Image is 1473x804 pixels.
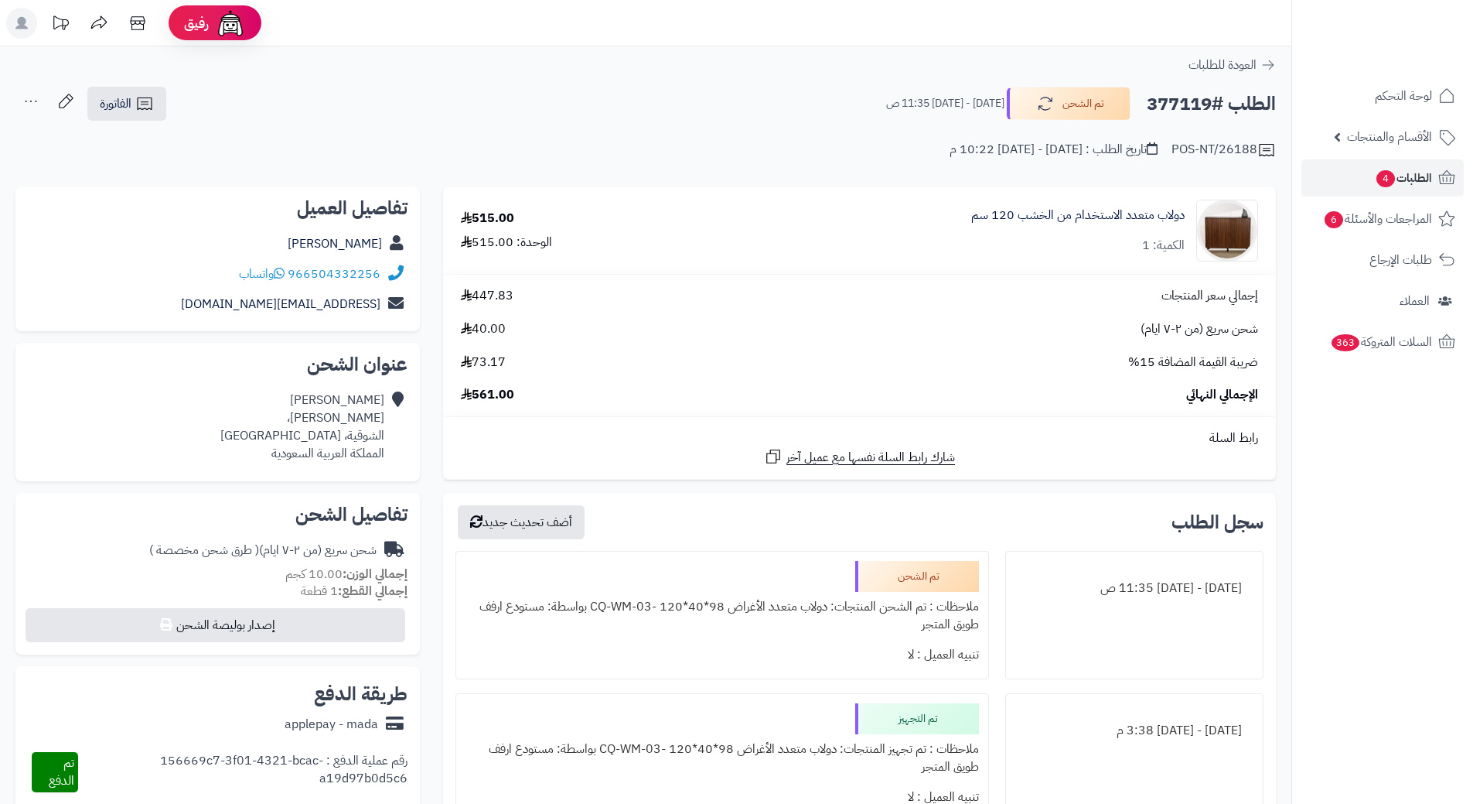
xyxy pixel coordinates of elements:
[1007,87,1130,120] button: تم الشحن
[343,565,407,583] strong: إجمالي الوزن:
[301,582,407,600] small: 1 قطعة
[28,199,407,217] h2: تفاصيل العميل
[461,320,506,338] span: 40.00
[855,561,979,592] div: تم الشحن
[1301,77,1464,115] a: لوحة التحكم
[28,355,407,374] h2: عنوان الشحن
[1128,354,1258,371] span: ضريبة القيمة المضافة 15%
[886,96,1004,111] small: [DATE] - [DATE] 11:35 ص
[1376,170,1395,187] span: 4
[1347,126,1432,148] span: الأقسام والمنتجات
[465,734,978,782] div: ملاحظات : تم تجهيز المنتجات: دولاب متعدد الأغراض 98*40*120 -CQ-WM-03 بواسطة: مستودع ارفف طويق المتجر
[458,505,585,539] button: أضف تحديث جديد
[1015,573,1253,604] div: [DATE] - [DATE] 11:35 ص
[1375,85,1432,107] span: لوحة التحكم
[1301,282,1464,320] a: العملاء
[1142,237,1185,255] div: الكمية: 1
[1301,200,1464,238] a: المراجعات والأسئلة6
[1323,208,1432,230] span: المراجعات والأسئلة
[78,752,407,792] div: رقم عملية الدفع : 156669c7-3f01-4321-bcac-a19d97b0d5c6
[288,234,382,253] a: [PERSON_NAME]
[950,141,1158,159] div: تاريخ الطلب : [DATE] - [DATE] 10:22 م
[220,392,384,462] div: [PERSON_NAME] [PERSON_NAME]، الشوقية، [GEOGRAPHIC_DATA] المملكة العربية السعودية
[1186,386,1258,404] span: الإجمالي النهائي
[285,565,407,583] small: 10.00 كجم
[1368,42,1458,74] img: logo-2.png
[100,94,131,113] span: الفاتورة
[461,210,514,228] div: 515.00
[461,287,513,305] span: 447.83
[314,685,407,703] h2: طريقة الدفع
[1161,287,1258,305] span: إجمالي سعر المنتجات
[1171,513,1263,532] h3: سجل الطلب
[764,447,955,467] a: شارك رابط السلة نفسها مع عميل آخر
[465,592,978,640] div: ملاحظات : تم الشحن المنتجات: دولاب متعدد الأغراض 98*40*120 -CQ-WM-03 بواسطة: مستودع ارفف طويق المتجر
[1301,159,1464,197] a: الطلبات4
[149,542,377,559] div: شحن سريع (من ٢-٧ ايام)
[1301,241,1464,279] a: طلبات الإرجاع
[1188,56,1276,74] a: العودة للطلبات
[1141,320,1258,338] span: شحن سريع (من ٢-٧ ايام)
[855,703,979,734] div: تم التجهيز
[465,640,978,670] div: تنبيه العميل : لا
[28,505,407,524] h2: تفاصيل الشحن
[1015,716,1253,746] div: [DATE] - [DATE] 3:38 م
[1325,211,1343,228] span: 6
[1171,141,1276,159] div: POS-NT/26188
[461,386,514,404] span: 561.00
[1330,331,1432,353] span: السلات المتروكة
[1369,249,1432,271] span: طلبات الإرجاع
[461,234,552,251] div: الوحدة: 515.00
[461,354,506,371] span: 73.17
[1400,290,1430,312] span: العملاء
[1301,323,1464,361] a: السلات المتروكة363
[1147,88,1276,120] h2: الطلب #377119
[215,8,246,39] img: ai-face.png
[1331,334,1359,351] span: 363
[184,14,209,33] span: رفيق
[449,429,1270,447] div: رابط السلة
[49,754,74,790] span: تم الدفع
[971,207,1185,224] a: دولاب متعدد الاستخدام من الخشب 120 سم
[285,716,378,734] div: applepay - mada
[87,87,166,121] a: الفاتورة
[26,608,405,642] button: إصدار بوليصة الشحن
[1197,200,1257,262] img: 1752129109-1-90x90.jpg
[786,449,955,467] span: شارك رابط السلة نفسها مع عميل آخر
[149,541,259,559] span: ( طرق شحن مخصصة )
[338,582,407,600] strong: إجمالي القطع:
[1188,56,1256,74] span: العودة للطلبات
[181,295,380,313] a: [EMAIL_ADDRESS][DOMAIN_NAME]
[288,265,380,283] a: 966504332256
[239,265,285,283] a: واتساب
[1375,167,1432,189] span: الطلبات
[41,8,80,43] a: تحديثات المنصة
